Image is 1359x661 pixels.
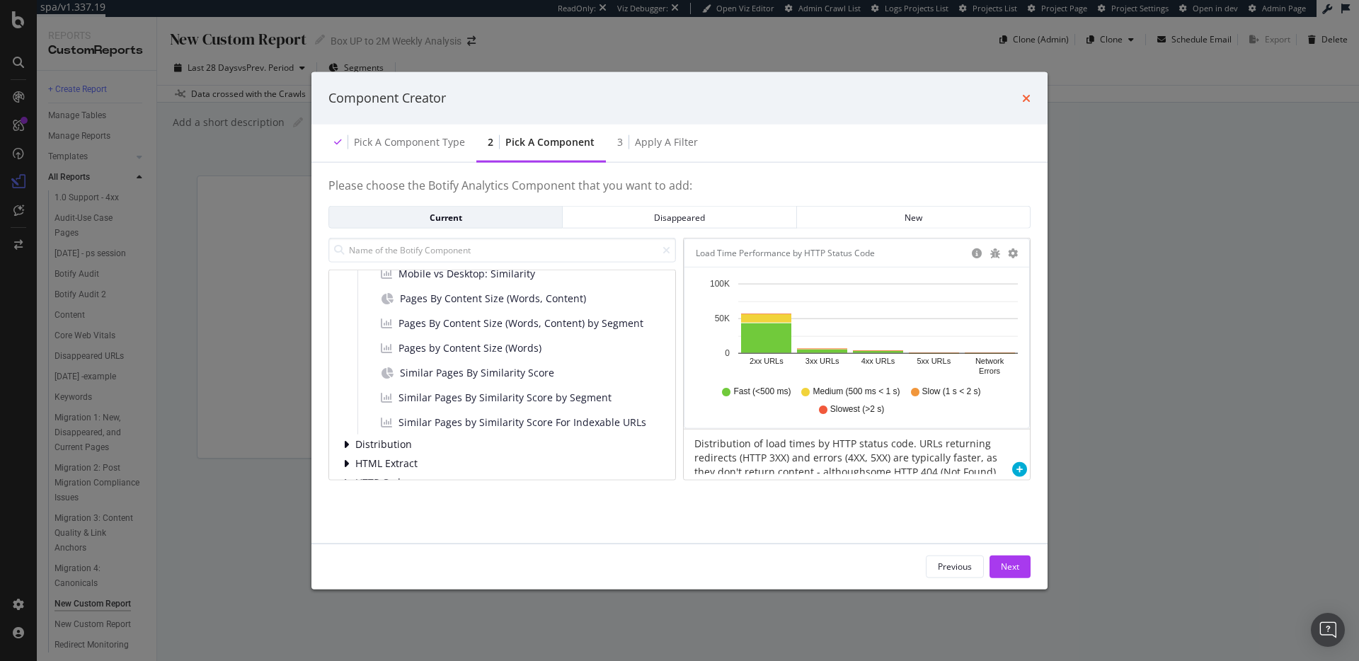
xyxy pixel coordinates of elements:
[488,134,493,149] div: 2
[938,561,972,573] div: Previous
[733,386,791,398] span: Fast (<500 ms)
[328,179,1031,206] h4: Please choose the Botify Analytics Component that you want to add:
[808,211,1019,223] div: New
[400,366,554,380] span: Similar Pages By Similarity Score
[340,211,551,223] div: Current
[715,314,730,324] text: 50K
[355,477,418,489] span: HTTP Code
[355,439,418,451] span: Distribution
[990,248,1001,258] div: bug
[1008,248,1018,258] div: gear
[400,292,586,306] span: Pages By Content Size (Words, Content)
[696,246,875,260] div: Load Time Performance by HTTP Status Code
[328,206,563,229] button: Current
[1022,89,1031,108] div: times
[696,279,1018,379] svg: A chart.
[926,555,984,577] button: Previous
[725,349,730,359] text: 0
[398,316,643,330] span: Pages By Content Size (Words, Content) by Segment
[710,280,730,289] text: 100K
[398,267,535,281] span: Mobile vs Desktop: Similarity
[354,134,465,149] div: Pick a Component type
[355,458,418,470] span: HTML Extract
[990,555,1031,577] button: Next
[563,206,796,229] button: Disappeared
[750,357,784,366] text: 2xx URLs
[971,248,982,258] div: circle-info
[805,357,839,366] text: 3xx URLs
[975,357,1004,366] text: Network
[574,211,784,223] div: Disappeared
[979,367,1000,376] text: Errors
[311,72,1048,590] div: modal
[328,238,676,263] input: Name of the Botify Component
[684,429,1009,473] div: Distribution of load times by HTTP status code. URLs returning redirects (HTTP 3XX) and errors (4...
[830,403,884,415] span: Slowest (>2 s)
[1001,561,1019,573] div: Next
[398,341,541,355] span: Pages by Content Size (Words)
[328,89,446,108] div: Component Creator
[398,415,646,430] span: Similar Pages by Similarity Score For Indexable URLs
[398,391,612,405] span: Similar Pages By Similarity Score by Segment
[1311,613,1345,647] div: Open Intercom Messenger
[917,357,951,366] text: 5xx URLs
[505,134,595,149] div: Pick a Component
[813,386,900,398] span: Medium (500 ms < 1 s)
[861,357,895,366] text: 4xx URLs
[635,134,698,149] div: Apply a Filter
[797,206,1031,229] button: New
[617,134,623,149] div: 3
[922,386,981,398] span: Slow (1 s < 2 s)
